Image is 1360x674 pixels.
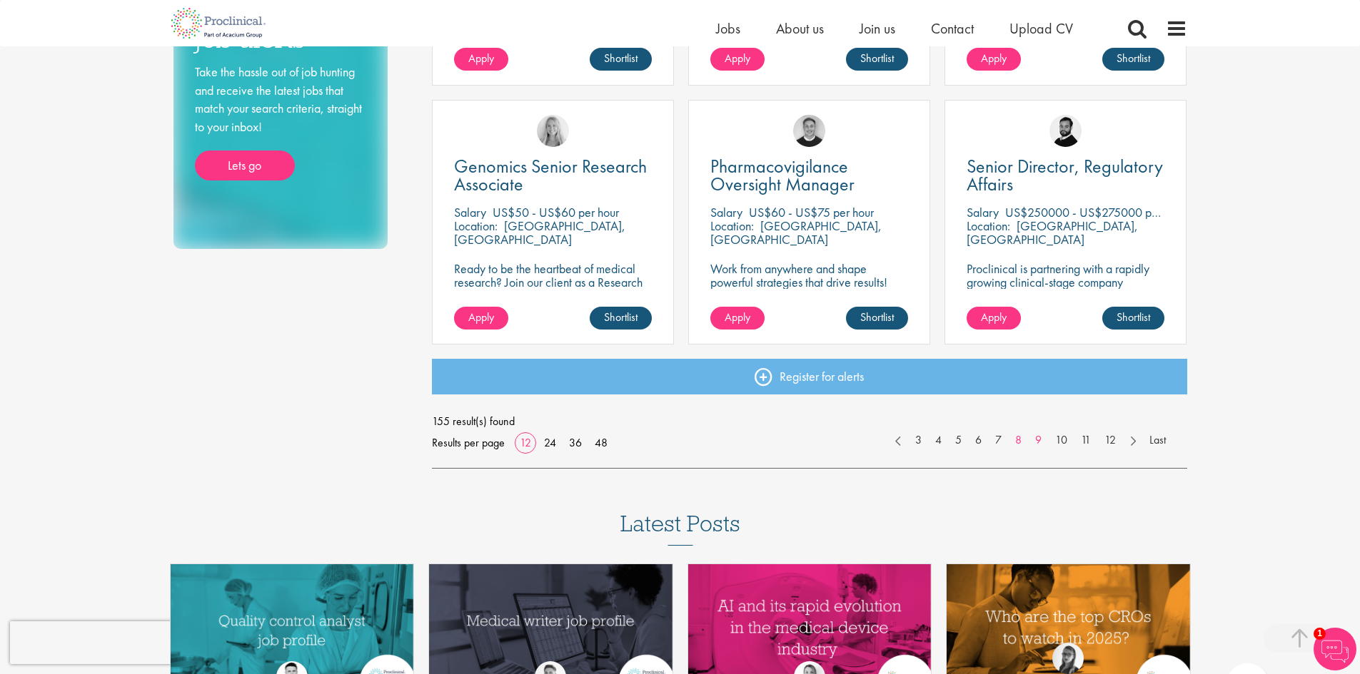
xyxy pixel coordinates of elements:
[590,435,613,450] a: 48
[967,218,1010,234] span: Location:
[1048,432,1074,449] a: 10
[928,432,949,449] a: 4
[846,307,908,330] a: Shortlist
[537,115,569,147] img: Shannon Briggs
[195,150,295,180] a: Lets go
[1314,628,1326,640] span: 1
[948,432,969,449] a: 5
[967,204,999,220] span: Salary
[749,204,874,220] p: US$60 - US$75 per hour
[1097,432,1123,449] a: 12
[860,19,895,38] a: Join us
[564,435,587,450] a: 36
[1052,643,1084,674] img: Theodora Savlovschi - Wicks
[710,158,908,193] a: Pharmacovigilance Oversight Manager
[454,158,652,193] a: Genomics Senior Research Associate
[968,432,989,449] a: 6
[1008,432,1029,449] a: 8
[454,218,625,247] p: [GEOGRAPHIC_DATA], [GEOGRAPHIC_DATA]
[1009,19,1073,38] a: Upload CV
[468,51,494,66] span: Apply
[967,158,1164,193] a: Senior Director, Regulatory Affairs
[967,48,1021,71] a: Apply
[468,310,494,325] span: Apply
[710,307,765,330] a: Apply
[981,51,1007,66] span: Apply
[590,48,652,71] a: Shortlist
[725,310,750,325] span: Apply
[454,262,652,316] p: Ready to be the heartbeat of medical research? Join our client as a Research Associate and assist...
[620,511,740,546] h3: Latest Posts
[710,218,754,234] span: Location:
[515,435,536,450] a: 12
[710,218,882,247] p: [GEOGRAPHIC_DATA], [GEOGRAPHIC_DATA]
[710,204,742,220] span: Salary
[454,307,508,330] a: Apply
[846,48,908,71] a: Shortlist
[454,48,508,71] a: Apply
[493,204,619,220] p: US$50 - US$60 per hour
[454,154,647,196] span: Genomics Senior Research Associate
[908,432,929,449] a: 3
[1102,48,1164,71] a: Shortlist
[432,411,1187,432] span: 155 result(s) found
[710,262,908,316] p: Work from anywhere and shape powerful strategies that drive results! Enjoy the freedom of remote ...
[1102,307,1164,330] a: Shortlist
[195,63,366,180] div: Take the hassle out of job hunting and receive the latest jobs that match your search criteria, s...
[710,48,765,71] a: Apply
[454,204,486,220] span: Salary
[10,621,193,664] iframe: reCAPTCHA
[590,307,652,330] a: Shortlist
[967,154,1163,196] span: Senior Director, Regulatory Affairs
[710,154,855,196] span: Pharmacovigilance Oversight Manager
[988,432,1009,449] a: 7
[1314,628,1356,670] img: Chatbot
[454,218,498,234] span: Location:
[1142,432,1173,449] a: Last
[1005,204,1197,220] p: US$250000 - US$275000 per annum
[931,19,974,38] a: Contact
[539,435,561,450] a: 24
[793,115,825,147] img: Bo Forsen
[725,51,750,66] span: Apply
[1074,432,1098,449] a: 11
[716,19,740,38] a: Jobs
[432,359,1187,394] a: Register for alerts
[1028,432,1049,449] a: 9
[967,218,1138,247] p: [GEOGRAPHIC_DATA], [GEOGRAPHIC_DATA]
[981,310,1007,325] span: Apply
[432,432,505,454] span: Results per page
[1049,115,1082,147] img: Nick Walker
[967,262,1164,316] p: Proclinical is partnering with a rapidly growing clinical-stage company advancing a high-potentia...
[776,19,824,38] a: About us
[967,307,1021,330] a: Apply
